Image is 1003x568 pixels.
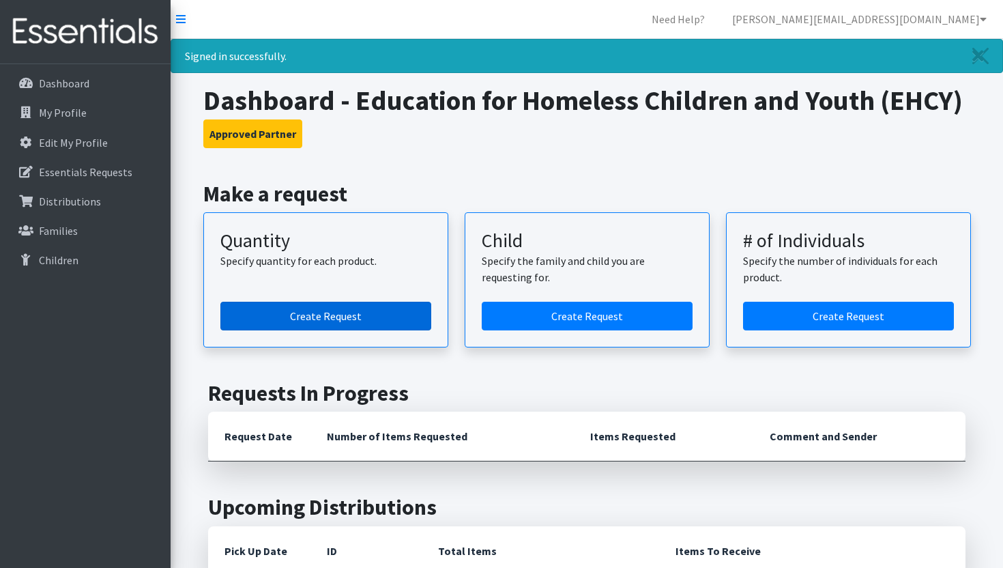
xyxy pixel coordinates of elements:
[743,229,954,253] h3: # of Individuals
[203,119,302,148] button: Approved Partner
[5,158,165,186] a: Essentials Requests
[482,229,693,253] h3: Child
[208,412,310,461] th: Request Date
[5,70,165,97] a: Dashboard
[5,129,165,156] a: Edit My Profile
[482,253,693,285] p: Specify the family and child you are requesting for.
[743,253,954,285] p: Specify the number of individuals for each product.
[743,302,954,330] a: Create a request by number of individuals
[220,229,431,253] h3: Quantity
[220,302,431,330] a: Create a request by quantity
[39,165,132,179] p: Essentials Requests
[5,217,165,244] a: Families
[310,412,574,461] th: Number of Items Requested
[482,302,693,330] a: Create a request for a child or family
[753,412,965,461] th: Comment and Sender
[5,9,165,55] img: HumanEssentials
[39,224,78,238] p: Families
[171,39,1003,73] div: Signed in successfully.
[574,412,753,461] th: Items Requested
[39,136,108,150] p: Edit My Profile
[203,84,971,117] h1: Dashboard - Education for Homeless Children and Youth (EHCY)
[959,40,1002,72] a: Close
[39,253,78,267] p: Children
[203,181,971,207] h2: Make a request
[5,246,165,274] a: Children
[641,5,716,33] a: Need Help?
[220,253,431,269] p: Specify quantity for each product.
[39,195,101,208] p: Distributions
[208,494,965,520] h2: Upcoming Distributions
[5,188,165,215] a: Distributions
[39,106,87,119] p: My Profile
[39,76,89,90] p: Dashboard
[721,5,998,33] a: [PERSON_NAME][EMAIL_ADDRESS][DOMAIN_NAME]
[208,380,965,406] h2: Requests In Progress
[5,99,165,126] a: My Profile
